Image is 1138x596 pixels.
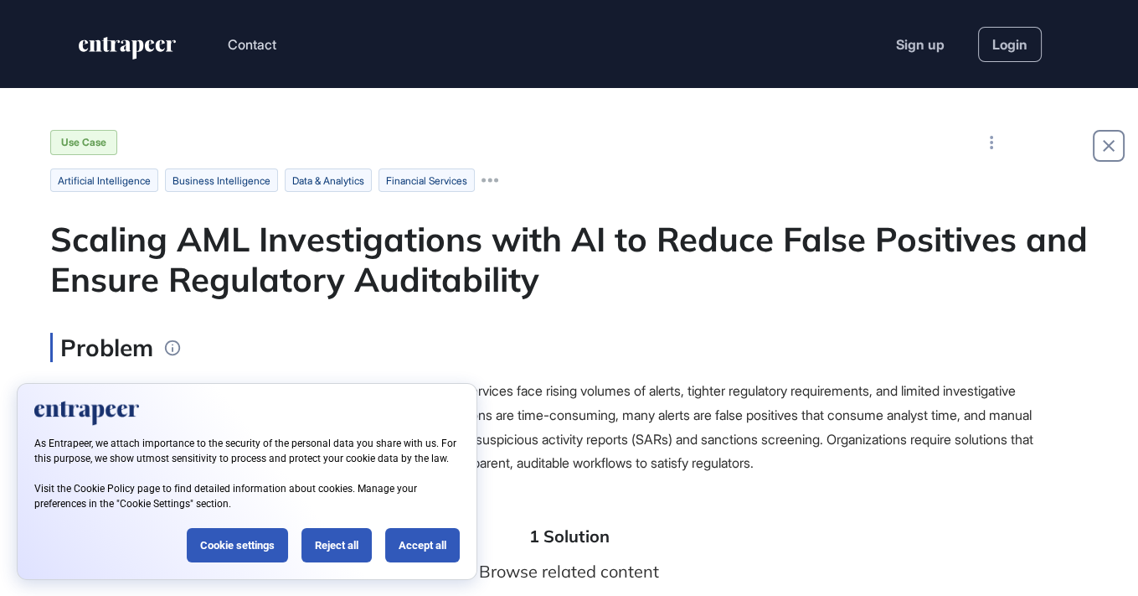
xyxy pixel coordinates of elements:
div: Use Case [50,130,117,155]
li: data & analytics [285,168,372,192]
li: business intelligence [165,168,278,192]
a: entrapeer-logo [77,37,178,65]
button: Contact [228,34,276,55]
div: Scaling AML Investigations with AI to Reduce False Positives and Ensure Regulatory Auditability [50,219,1089,299]
li: financial services [378,168,475,192]
li: artificial intelligence [50,168,158,192]
a: Login [978,27,1042,62]
li: 1 Solution [529,526,610,547]
div: Browse related content [479,559,659,584]
h3: Problem [50,333,153,362]
a: Sign up [896,34,945,54]
span: Compliance and financial investigations teams in banking and financial services face rising volum... [50,382,1033,471]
